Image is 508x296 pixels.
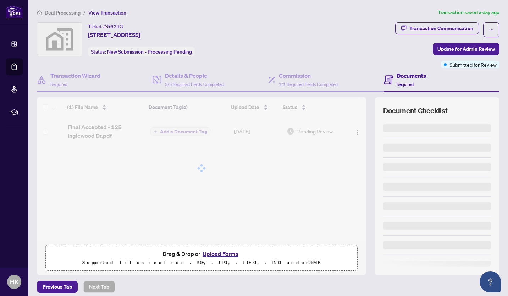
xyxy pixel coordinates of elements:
span: Previous Tab [43,281,72,292]
div: Transaction Communication [409,23,473,34]
span: Required [50,82,67,87]
span: Document Checklist [383,106,448,116]
h4: Documents [397,71,426,80]
span: 1/1 Required Fields Completed [279,82,338,87]
span: New Submission - Processing Pending [107,49,192,55]
span: Drag & Drop orUpload FormsSupported files include .PDF, .JPG, .JPEG, .PNG under25MB [46,245,357,271]
h4: Transaction Wizard [50,71,100,80]
img: svg%3e [37,23,82,56]
span: Required [397,82,414,87]
h4: Details & People [165,71,224,80]
span: Update for Admin Review [437,43,495,55]
span: Deal Processing [45,10,81,16]
button: Open asap [480,271,501,292]
span: 56313 [107,23,123,30]
h4: Commission [279,71,338,80]
li: / [83,9,85,17]
button: Transaction Communication [395,22,479,34]
div: Status: [88,47,195,56]
p: Supported files include .PDF, .JPG, .JPEG, .PNG under 25 MB [50,258,353,267]
span: View Transaction [88,10,126,16]
button: Previous Tab [37,281,78,293]
button: Upload Forms [200,249,241,258]
div: Ticket #: [88,22,123,31]
article: Transaction saved a day ago [438,9,499,17]
span: ellipsis [489,27,494,32]
button: Update for Admin Review [433,43,499,55]
span: [STREET_ADDRESS] [88,31,140,39]
span: 3/3 Required Fields Completed [165,82,224,87]
img: logo [6,5,23,18]
span: Submitted for Review [449,61,497,68]
button: Next Tab [83,281,115,293]
span: HK [10,277,19,287]
span: Drag & Drop or [162,249,241,258]
span: home [37,10,42,15]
